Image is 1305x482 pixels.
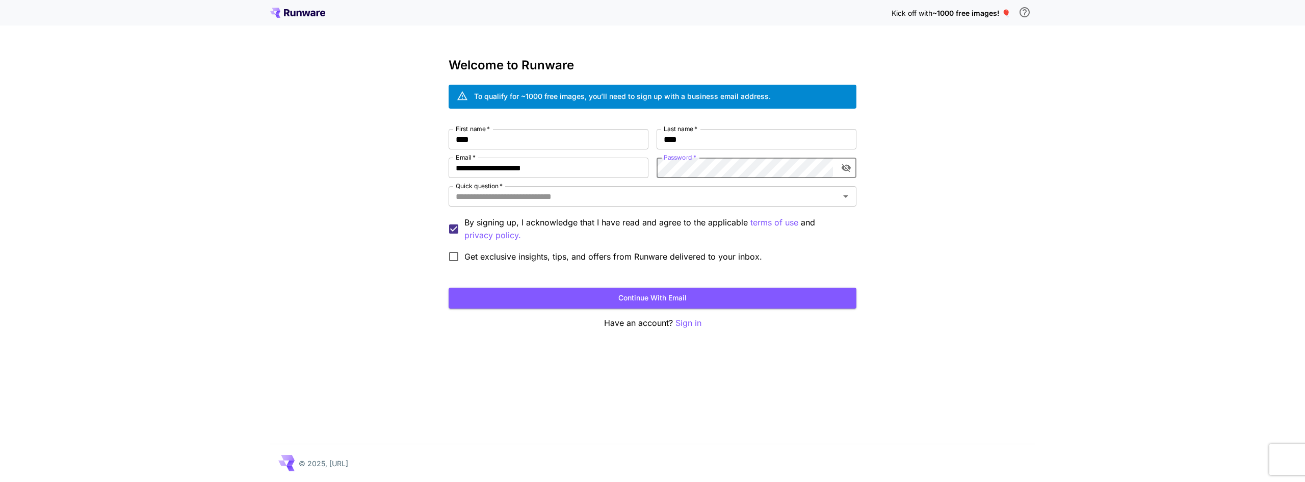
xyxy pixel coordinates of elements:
[456,182,503,190] label: Quick question
[1014,2,1035,22] button: In order to qualify for free credit, you need to sign up with a business email address and click ...
[892,9,932,17] span: Kick off with
[932,9,1010,17] span: ~1000 free images! 🎈
[675,317,701,329] button: Sign in
[464,216,848,242] p: By signing up, I acknowledge that I have read and agree to the applicable and
[464,250,762,263] span: Get exclusive insights, tips, and offers from Runware delivered to your inbox.
[464,229,521,242] p: privacy policy.
[750,216,798,229] button: By signing up, I acknowledge that I have read and agree to the applicable and privacy policy.
[464,229,521,242] button: By signing up, I acknowledge that I have read and agree to the applicable terms of use and
[839,189,853,204] button: Open
[456,153,476,162] label: Email
[837,159,855,177] button: toggle password visibility
[449,288,856,309] button: Continue with email
[449,58,856,72] h3: Welcome to Runware
[449,317,856,329] p: Have an account?
[299,458,348,469] p: © 2025, [URL]
[664,153,696,162] label: Password
[664,124,697,133] label: Last name
[750,216,798,229] p: terms of use
[474,91,771,102] div: To qualify for ~1000 free images, you’ll need to sign up with a business email address.
[456,124,490,133] label: First name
